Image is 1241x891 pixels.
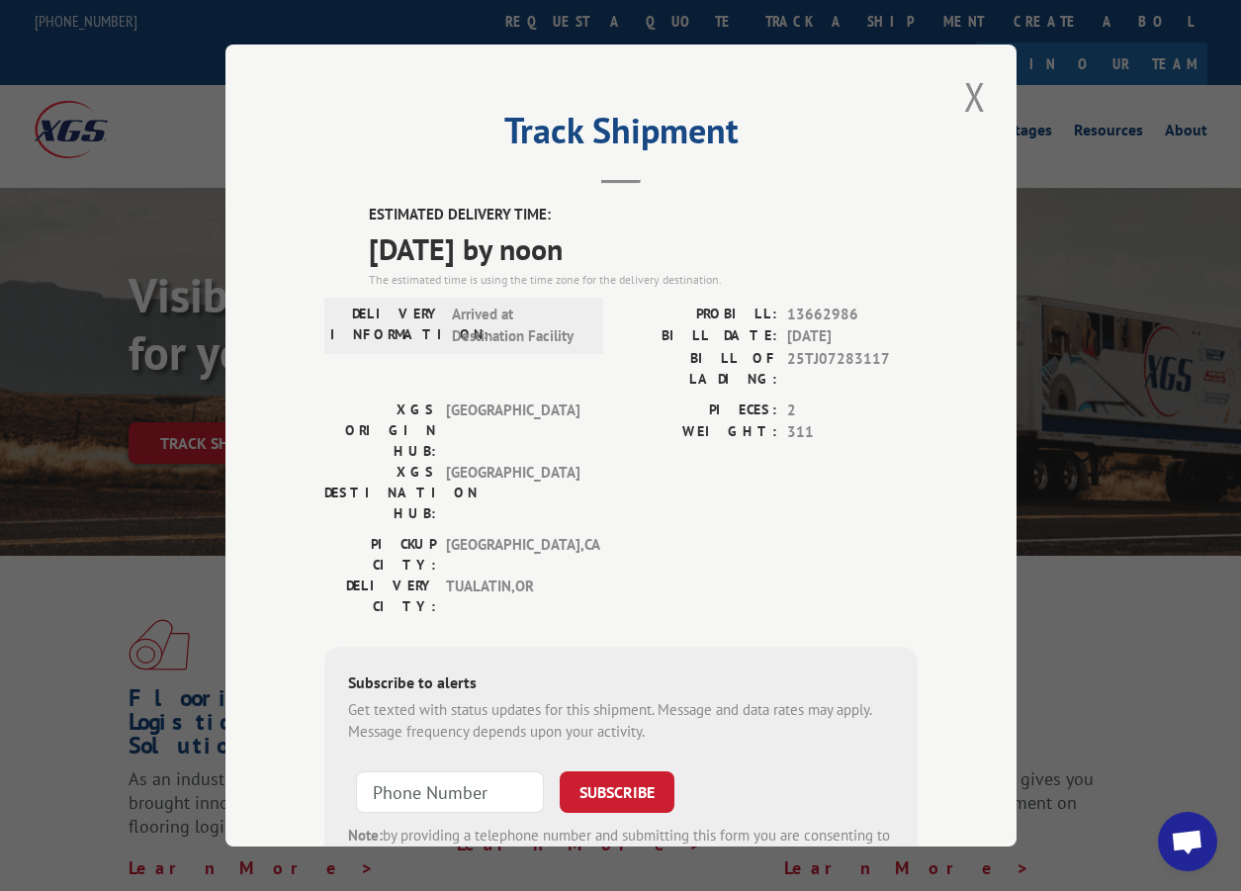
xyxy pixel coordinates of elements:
label: PROBILL: [621,304,777,326]
label: PIECES: [621,400,777,422]
span: Arrived at Destination Facility [452,304,585,348]
div: Get texted with status updates for this shipment. Message and data rates may apply. Message frequ... [348,699,894,744]
span: [GEOGRAPHIC_DATA] [446,462,579,524]
span: 25TJ07283117 [787,348,918,390]
span: [GEOGRAPHIC_DATA] [446,400,579,462]
span: [DATE] [787,325,918,348]
h2: Track Shipment [324,117,918,154]
label: WEIGHT: [621,421,777,444]
span: 311 [787,421,918,444]
label: PICKUP CITY: [324,534,436,576]
div: The estimated time is using the time zone for the delivery destination. [369,271,918,289]
span: 13662986 [787,304,918,326]
strong: Note: [348,826,383,845]
div: Subscribe to alerts [348,670,894,699]
label: XGS DESTINATION HUB: [324,462,436,524]
label: DELIVERY CITY: [324,576,436,617]
span: TUALATIN , OR [446,576,579,617]
span: [DATE] by noon [369,226,918,271]
label: ESTIMATED DELIVERY TIME: [369,204,918,226]
span: [GEOGRAPHIC_DATA] , CA [446,534,579,576]
span: 2 [787,400,918,422]
label: DELIVERY INFORMATION: [330,304,442,348]
button: Close modal [958,69,992,124]
a: Open chat [1158,812,1217,871]
label: XGS ORIGIN HUB: [324,400,436,462]
button: SUBSCRIBE [560,771,674,813]
input: Phone Number [356,771,544,813]
label: BILL DATE: [621,325,777,348]
label: BILL OF LADING: [621,348,777,390]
